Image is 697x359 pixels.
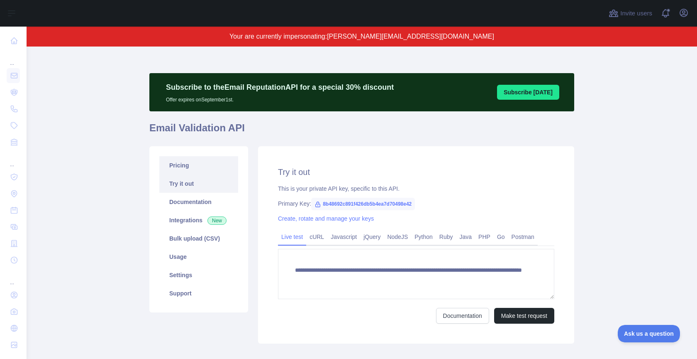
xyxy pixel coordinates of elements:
a: Ruby [436,230,456,243]
a: jQuery [360,230,384,243]
h1: Email Validation API [149,121,574,141]
a: Postman [508,230,538,243]
h2: Try it out [278,166,554,178]
a: Integrations New [159,211,238,229]
div: ... [7,269,20,286]
a: PHP [475,230,494,243]
div: ... [7,151,20,168]
a: Documentation [436,308,489,324]
span: [PERSON_NAME][EMAIL_ADDRESS][DOMAIN_NAME] [327,33,494,40]
div: This is your private API key, specific to this API. [278,184,554,193]
a: Pricing [159,156,238,175]
a: cURL [306,230,327,243]
button: Make test request [494,308,554,324]
a: Support [159,284,238,302]
a: Bulk upload (CSV) [159,229,238,248]
a: Documentation [159,193,238,211]
button: Subscribe [DATE] [497,85,559,100]
a: Python [411,230,436,243]
span: 8b48692c891f426db5b4ea7d70498e42 [311,198,415,210]
span: New [207,216,227,225]
p: Subscribe to the Email Reputation API for a special 30 % discount [166,81,394,93]
div: Primary Key: [278,199,554,208]
span: Your are currently impersonating: [229,33,327,40]
a: NodeJS [384,230,411,243]
p: Offer expires on September 1st. [166,93,394,103]
button: Invite users [607,7,654,20]
a: Live test [278,230,306,243]
a: Go [494,230,508,243]
span: Invite users [620,9,652,18]
div: ... [7,50,20,66]
a: Create, rotate and manage your keys [278,215,374,222]
a: Java [456,230,475,243]
a: Javascript [327,230,360,243]
a: Try it out [159,175,238,193]
a: Settings [159,266,238,284]
a: Usage [159,248,238,266]
iframe: Toggle Customer Support [618,325,680,342]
